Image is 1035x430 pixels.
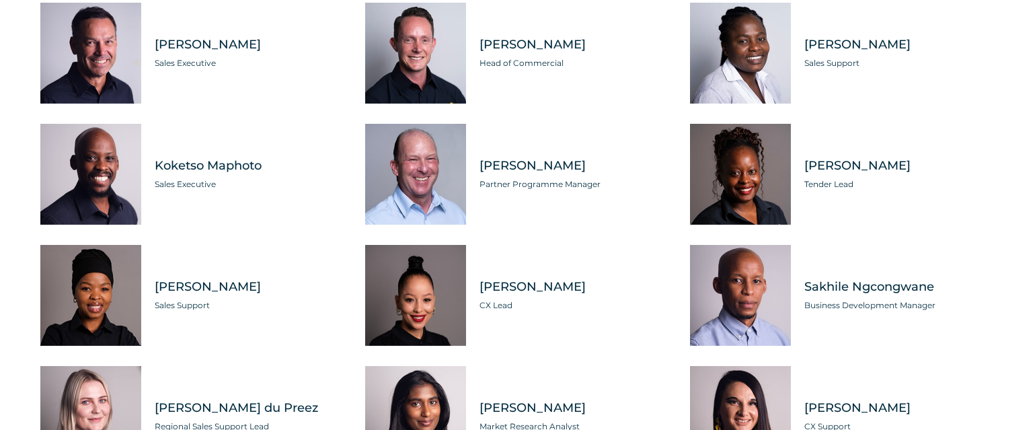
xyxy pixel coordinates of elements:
span: Tender Lead [804,178,995,191]
span: Sales Executive [155,57,345,70]
span: Sakhile Ngcongwane [804,279,995,295]
span: Sales Executive [155,178,345,191]
span: [PERSON_NAME] [480,157,670,174]
span: [PERSON_NAME] [480,279,670,295]
span: [PERSON_NAME] [480,36,670,53]
span: Business Development Manager [804,299,995,312]
span: CX Lead [480,299,670,312]
span: Partner Programme Manager [480,178,670,191]
span: [PERSON_NAME] [155,36,345,53]
span: [PERSON_NAME] [155,279,345,295]
span: [PERSON_NAME] [804,157,995,174]
span: Sales Support [804,57,995,70]
span: Koketso Maphoto [155,157,345,174]
span: Head of Commercial [480,57,670,70]
span: [PERSON_NAME] du Preez [155,400,345,417]
span: Sales Support [155,299,345,312]
span: [PERSON_NAME] [804,36,995,53]
span: [PERSON_NAME] [804,400,995,417]
span: [PERSON_NAME] [480,400,670,417]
